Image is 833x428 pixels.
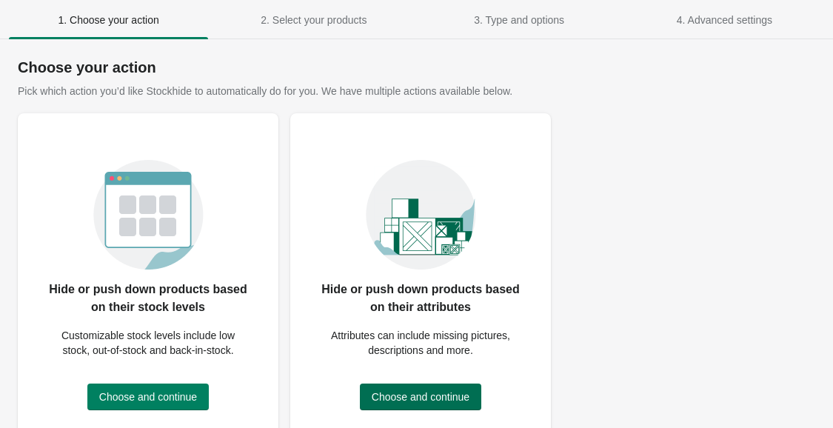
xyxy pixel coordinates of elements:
img: oz8X1bshQIS0xf8BoWVbRJtq3d8AAAAASUVORK5CYII= [93,143,204,270]
p: Customizable stock levels include low stock, out-of-stock and back-in-stock. [47,328,249,358]
h1: Choose your action [18,58,815,76]
button: Choose and continue [87,384,209,410]
p: Hide or push down products based on their stock levels [47,281,249,316]
span: Choose and continue [99,391,197,403]
span: 2. Select your products [261,14,367,26]
span: Choose and continue [372,391,469,403]
p: Hide or push down products based on their attributes [320,281,521,316]
button: Choose and continue [360,384,481,410]
img: attributes_card_image-afb7489f.png [366,143,476,270]
p: Attributes can include missing pictures, descriptions and more. [320,328,521,358]
span: 3. Type and options [474,14,564,26]
span: 4. Advanced settings [677,14,772,26]
span: 1. Choose your action [58,14,159,26]
span: Pick which action you’d like Stockhide to automatically do for you. We have multiple actions avai... [18,85,512,97]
